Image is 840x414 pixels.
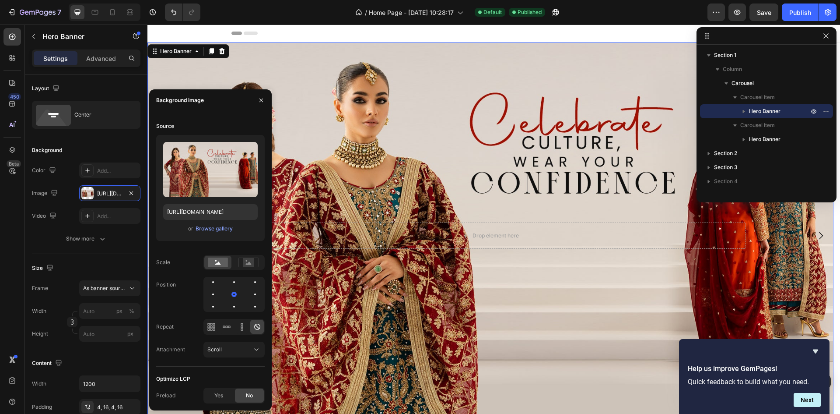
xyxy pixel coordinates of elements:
button: Publish [782,4,819,21]
div: % [129,307,134,315]
button: Save [749,4,778,21]
img: preview-image [163,142,258,197]
div: Browse gallery [196,225,233,233]
div: Undo/Redo [165,4,200,21]
p: Settings [43,54,68,63]
button: px [126,306,137,316]
span: or [188,223,193,234]
span: Save [757,9,771,16]
div: Content [32,357,64,369]
div: Scale [156,258,170,266]
div: Video [32,210,58,222]
span: Home Page - [DATE] 10:28:17 [369,8,454,17]
div: Show more [66,234,107,243]
button: Next question [794,393,821,407]
button: Browse gallery [195,224,233,233]
span: Section 1 [714,51,736,60]
div: Background [32,146,62,154]
p: Quick feedback to build what you need. [688,378,821,386]
span: Default [483,8,502,16]
input: https://example.com/image.jpg [163,204,258,220]
span: Published [518,8,542,16]
p: Advanced [86,54,116,63]
span: Section 4 [714,177,738,186]
div: px [116,307,122,315]
span: As banner source [83,284,126,292]
div: Layout [32,83,61,95]
div: Attachment [156,346,185,354]
div: 450 [8,93,21,100]
label: Frame [32,284,48,292]
div: Optimize LCP [156,375,190,383]
span: Yes [214,392,223,400]
div: Center [74,105,128,125]
span: No [246,392,253,400]
p: Hero Banner [42,31,117,42]
span: Column [723,65,742,74]
span: Section 2 [714,149,737,158]
label: Height [32,330,48,338]
span: Section 5 [714,191,737,200]
div: Add... [97,212,138,220]
iframe: Design area [147,25,840,414]
div: Image [32,188,59,199]
div: Hero Banner [11,23,46,31]
span: Carousel [731,79,754,88]
input: px% [79,303,140,319]
div: Position [156,281,176,289]
div: Repeat [156,323,174,331]
span: Hero Banner [749,107,780,116]
div: Beta [7,160,21,167]
div: Background image [156,96,204,104]
div: Publish [789,8,811,17]
div: Width [32,380,46,388]
div: Preload [156,392,175,400]
span: Hero Banner [749,135,780,144]
button: Scroll [203,342,265,357]
button: 7 [3,4,65,21]
div: Help us improve GemPages! [688,346,821,407]
span: / [365,8,367,17]
span: Section 3 [714,163,738,172]
button: As banner source [79,280,140,296]
input: Auto [80,376,140,392]
div: Color [32,165,58,177]
button: Hide survey [810,346,821,357]
span: Carousel Item [740,121,775,130]
label: Width [32,307,46,315]
button: Carousel Next Arrow [661,199,686,223]
span: Carousel Item [740,93,775,102]
div: Padding [32,403,52,411]
button: % [114,306,125,316]
span: Scroll [207,346,222,353]
div: [URL][DOMAIN_NAME] [97,190,122,198]
p: 7 [57,7,61,18]
button: Show more [32,231,140,247]
div: 4, 16, 4, 16 [97,403,138,411]
input: px [79,326,140,342]
div: Size [32,262,55,274]
div: Drop element here [325,208,371,215]
div: Add... [97,167,138,175]
h2: Help us improve GemPages! [688,364,821,374]
div: Source [156,122,174,130]
span: px [127,330,133,337]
